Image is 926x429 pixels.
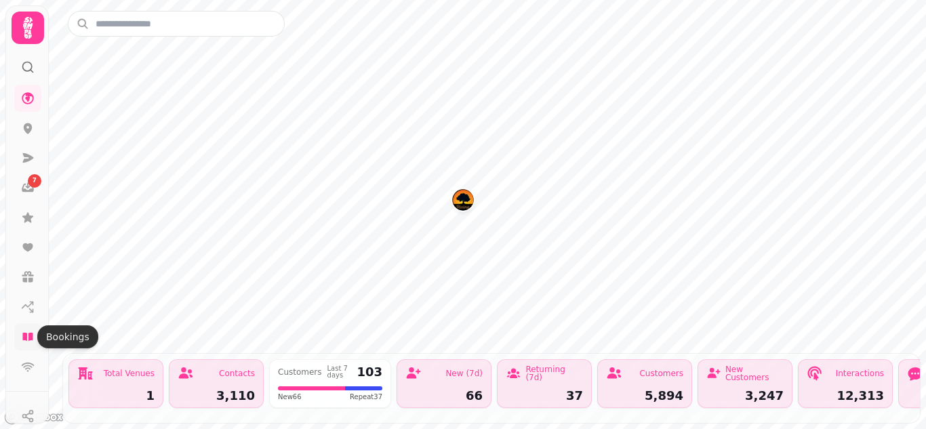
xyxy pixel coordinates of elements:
div: Total Venues [104,369,155,377]
div: 12,313 [807,390,884,402]
span: New 66 [278,392,302,402]
a: 7 [14,174,41,201]
a: Mapbox logo [4,409,64,425]
span: Repeat 37 [350,392,382,402]
div: 3,110 [178,390,255,402]
div: Last 7 days [327,365,352,379]
div: Interactions [836,369,884,377]
div: Contacts [219,369,255,377]
div: New Customers [725,365,784,382]
button: The Rising Sun [452,189,474,211]
div: 66 [405,390,483,402]
div: 5,894 [606,390,683,402]
div: Bookings [37,325,98,348]
div: Map marker [452,189,474,215]
div: New (7d) [445,369,483,377]
div: 1 [77,390,155,402]
div: 37 [506,390,583,402]
div: Customers [278,368,322,376]
div: 3,247 [706,390,784,402]
span: 7 [33,176,37,186]
div: 103 [357,366,382,378]
div: Returning (7d) [525,365,583,382]
div: Customers [639,369,683,377]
